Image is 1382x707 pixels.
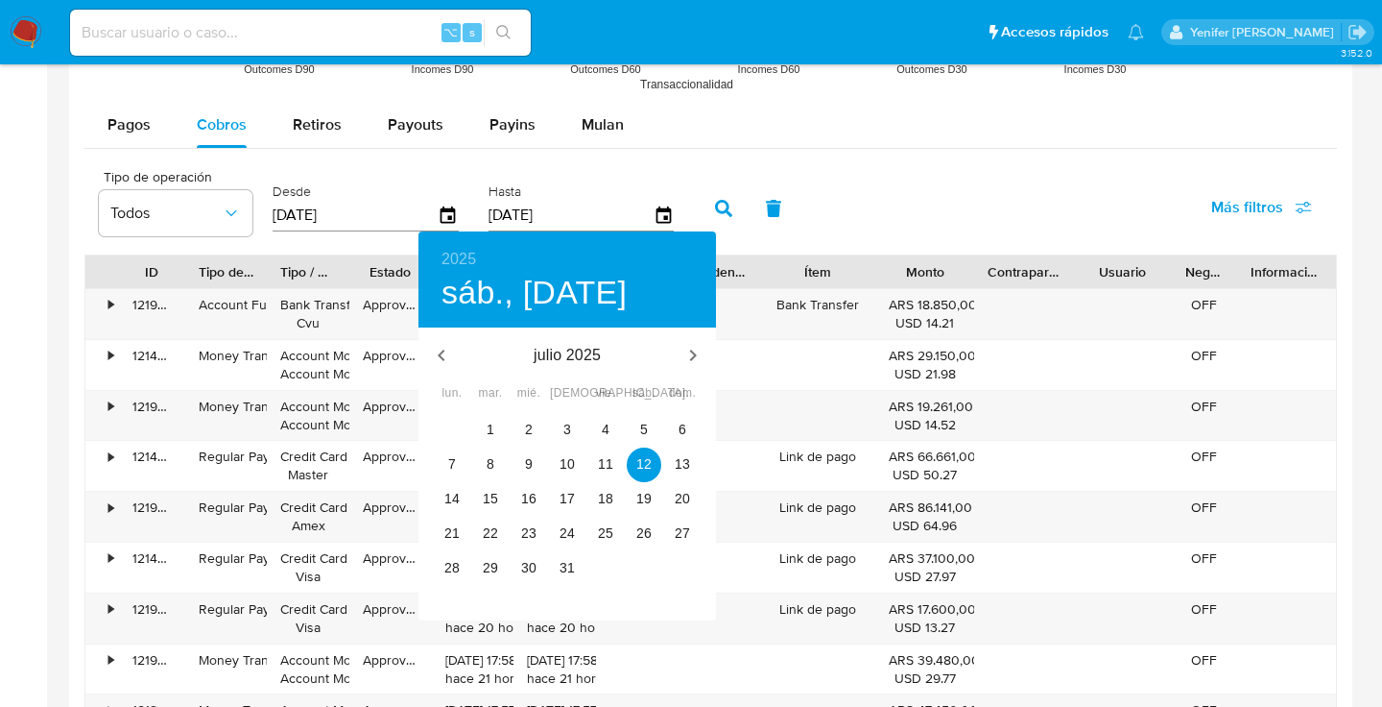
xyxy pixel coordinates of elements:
[602,420,609,439] p: 4
[550,413,584,448] button: 3
[473,551,508,586] button: 29
[483,524,498,543] p: 22
[550,517,584,551] button: 24
[560,489,575,508] p: 17
[560,524,575,543] p: 24
[473,482,508,517] button: 15
[525,454,533,474] p: 9
[665,517,700,551] button: 27
[598,524,613,543] p: 25
[560,558,575,577] p: 31
[588,384,623,403] span: vie.
[512,482,546,517] button: 16
[627,482,661,517] button: 19
[512,384,546,403] span: mié.
[512,517,546,551] button: 23
[435,482,469,517] button: 14
[665,413,700,448] button: 6
[598,454,613,474] p: 11
[441,246,476,273] button: 2025
[550,551,584,586] button: 31
[521,558,536,577] p: 30
[627,384,661,403] span: sáb.
[525,420,533,439] p: 2
[512,551,546,586] button: 30
[588,448,623,482] button: 11
[550,482,584,517] button: 17
[435,384,469,403] span: lun.
[512,448,546,482] button: 9
[435,551,469,586] button: 28
[435,448,469,482] button: 7
[487,420,494,439] p: 1
[473,448,508,482] button: 8
[588,482,623,517] button: 18
[444,558,460,577] p: 28
[598,489,613,508] p: 18
[679,420,686,439] p: 6
[550,384,584,403] span: [DEMOGRAPHIC_DATA].
[588,413,623,448] button: 4
[636,524,652,543] p: 26
[444,524,460,543] p: 21
[487,454,494,474] p: 8
[640,420,648,439] p: 5
[550,448,584,482] button: 10
[483,489,498,508] p: 15
[588,517,623,551] button: 25
[675,454,690,474] p: 13
[627,448,661,482] button: 12
[560,454,575,474] p: 10
[473,413,508,448] button: 1
[675,524,690,543] p: 27
[627,517,661,551] button: 26
[627,413,661,448] button: 5
[636,454,652,474] p: 12
[665,482,700,517] button: 20
[563,420,571,439] p: 3
[512,413,546,448] button: 2
[665,384,700,403] span: dom.
[444,489,460,508] p: 14
[473,517,508,551] button: 22
[521,489,536,508] p: 16
[636,489,652,508] p: 19
[483,558,498,577] p: 29
[448,454,456,474] p: 7
[473,384,508,403] span: mar.
[465,344,670,367] p: julio 2025
[435,517,469,551] button: 21
[675,489,690,508] p: 20
[441,273,627,313] button: sáb., [DATE]
[665,448,700,482] button: 13
[521,524,536,543] p: 23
